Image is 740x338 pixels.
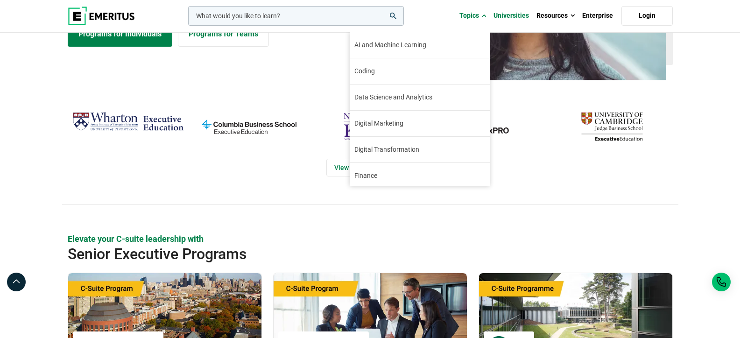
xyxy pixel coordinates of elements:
[350,137,490,162] a: Digital Transformation
[72,108,184,136] img: Wharton Executive Education
[354,40,426,50] span: AI and Machine Learning
[354,92,432,102] span: Data Science and Analytics
[314,108,426,145] img: northwestern-kellogg
[354,171,377,181] span: Finance
[435,108,547,145] img: MIT xPRO
[350,58,490,84] a: Coding
[188,6,404,26] input: woocommerce-product-search-field-0
[178,21,269,47] a: Explore for Business
[68,21,172,47] a: Explore Programs
[68,233,673,245] p: Elevate your C-suite leadership with
[350,163,490,189] a: Finance
[556,108,668,145] img: cambridge-judge-business-school
[354,66,375,76] span: Coding
[350,111,490,136] a: Digital Marketing
[68,245,612,263] h2: Senior Executive Programs
[621,6,673,26] a: Login
[354,145,419,155] span: Digital Transformation
[350,32,490,58] a: AI and Machine Learning
[354,119,403,128] span: Digital Marketing
[193,108,305,145] img: columbia-business-school
[350,84,490,110] a: Data Science and Analytics
[435,108,547,145] a: MIT-xPRO
[326,159,414,176] a: View Universities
